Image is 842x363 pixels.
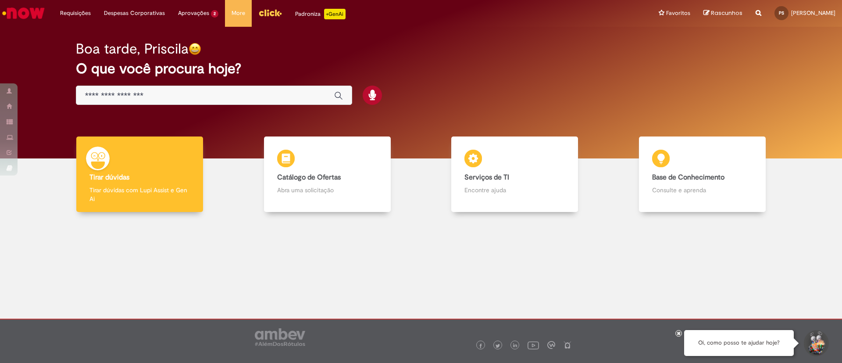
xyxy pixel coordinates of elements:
[76,61,767,76] h2: O que você procura hoje?
[609,137,796,212] a: Base de Conhecimento Consulte e aprenda
[60,9,91,18] span: Requisições
[277,186,378,194] p: Abra uma solicitação
[178,9,209,18] span: Aprovações
[803,330,829,356] button: Iniciar Conversa de Suporte
[564,341,571,349] img: logo_footer_naosei.png
[791,9,835,17] span: [PERSON_NAME]
[89,186,190,203] p: Tirar dúvidas com Lupi Assist e Gen Ai
[496,344,500,348] img: logo_footer_twitter.png
[464,173,509,182] b: Serviços de TI
[711,9,742,17] span: Rascunhos
[666,9,690,18] span: Favoritos
[234,137,421,212] a: Catálogo de Ofertas Abra uma solicitação
[277,173,341,182] b: Catálogo de Ofertas
[76,41,189,57] h2: Boa tarde, Priscila
[104,9,165,18] span: Despesas Corporativas
[255,328,305,346] img: logo_footer_ambev_rotulo_gray.png
[779,10,784,16] span: PS
[324,9,346,19] p: +GenAi
[478,344,483,348] img: logo_footer_facebook.png
[528,339,539,351] img: logo_footer_youtube.png
[652,186,753,194] p: Consulte e aprenda
[684,330,794,356] div: Oi, como posso te ajudar hoje?
[258,6,282,19] img: click_logo_yellow_360x200.png
[421,137,609,212] a: Serviços de TI Encontre ajuda
[211,10,218,18] span: 2
[1,4,46,22] img: ServiceNow
[652,173,724,182] b: Base de Conhecimento
[46,137,234,212] a: Tirar dúvidas Tirar dúvidas com Lupi Assist e Gen Ai
[513,343,517,349] img: logo_footer_linkedin.png
[189,43,201,55] img: happy-face.png
[464,186,565,194] p: Encontre ajuda
[232,9,245,18] span: More
[295,9,346,19] div: Padroniza
[89,173,129,182] b: Tirar dúvidas
[547,341,555,349] img: logo_footer_workplace.png
[703,9,742,18] a: Rascunhos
